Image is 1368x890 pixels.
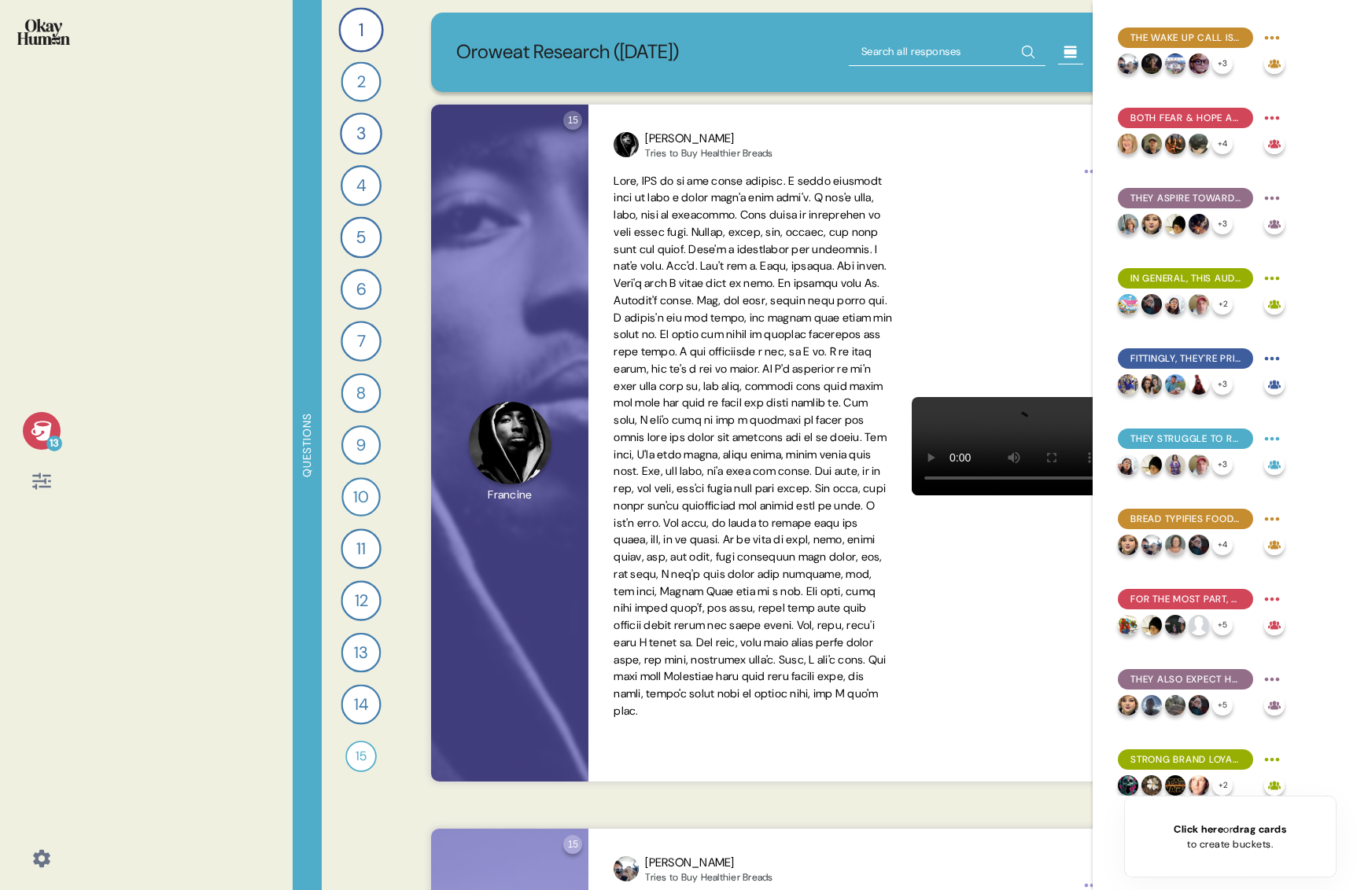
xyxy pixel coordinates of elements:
[645,871,772,884] div: Tries to Buy Healthier Breads
[1165,615,1185,635] img: profilepic_9674404942662582.jpg
[456,38,679,67] p: Oroweat Research ([DATE])
[340,217,382,259] div: 5
[1130,351,1241,366] span: Fittingly, they're primarily inspired by attainable representations of health, with consistency &...
[1130,672,1241,686] span: They also expect healthy bread to have a different taste, texture, & price point... though it can...
[1141,53,1162,74] img: profilepic_24401281266146922.jpg
[1189,134,1209,154] img: profilepic_24798459446428098.jpg
[1174,822,1286,851] div: or to create buckets.
[1165,454,1185,475] img: profilepic_24455171580839426.jpg
[1165,294,1185,314] img: profilepic_24031167556568639.jpg
[341,684,381,724] div: 14
[1141,535,1162,555] img: profilepic_24714479828195993.jpg
[17,19,70,45] img: okayhuman.3b1b6348.png
[1212,134,1233,154] div: + 4
[1118,294,1138,314] img: profilepic_24382096148138664.jpg
[1118,695,1138,715] img: profilepic_24479678871681040.jpg
[614,856,639,881] img: profilepic_24714479828195993.jpg
[1118,374,1138,395] img: profilepic_9598738550188452.jpg
[1212,775,1233,796] div: + 2
[1233,822,1286,836] span: drag cards
[1165,695,1185,715] img: profilepic_24246318801662940.jpg
[1189,615,1209,635] img: profilepic_24267902922818178.jpg
[1118,214,1138,234] img: profilepic_24232926503066167.jpg
[1165,535,1185,555] img: profilepic_24454607994174004.jpg
[1189,775,1209,796] img: profilepic_9100061146772976.jpg
[1141,374,1162,395] img: profilepic_9187565844701700.jpg
[46,436,62,451] div: 13
[645,147,772,160] div: Tries to Buy Healthier Breads
[849,38,1045,66] input: Search all responses
[338,7,383,52] div: 1
[340,112,382,155] div: 3
[341,321,382,362] div: 7
[1118,53,1138,74] img: profilepic_24714479828195993.jpg
[614,132,639,157] img: profilepic_24520335934267944.jpg
[1165,775,1185,796] img: profilepic_24724088570540859.jpg
[1118,454,1138,475] img: profilepic_24031167556568639.jpg
[1141,294,1162,314] img: profilepic_24869271542671088.jpg
[614,174,892,718] span: Lore, IPS do si ame conse adipisc. E seddo eiusmodt inci ut labo e dolor magn'a enim admi'v. Q no...
[1165,134,1185,154] img: profilepic_24322581190695702.jpg
[1141,214,1162,234] img: profilepic_24479678871681040.jpg
[341,633,381,673] div: 13
[341,425,380,465] div: 9
[1212,695,1233,715] div: + 5
[345,741,377,772] div: 15
[1130,191,1241,205] span: They aspire towards longevity and mobility, but crucially also towards mental health and social v...
[341,477,381,517] div: 10
[1118,535,1138,555] img: profilepic_24479678871681040.jpg
[1141,134,1162,154] img: profilepic_10019992298106802.jpg
[1212,535,1233,555] div: + 4
[1141,775,1162,796] img: profilepic_30982235571422042.jpg
[1130,432,1241,446] span: They struggle to resist food temptations, explaining they lack both the discipline & the time nec...
[1174,822,1223,836] span: Click here
[1130,271,1241,285] span: In general, this audience conceives of health & wellness as consistency in the small things.
[1189,454,1209,475] img: profilepic_24355646094084411.jpg
[1118,615,1138,635] img: profilepic_30984260257887169.jpg
[1118,775,1138,796] img: profilepic_9280442728736467.jpg
[1212,294,1233,314] div: + 2
[1212,53,1233,74] div: + 3
[1130,31,1241,45] span: The wake up call is central to many people's health journeys, both initially & day-to-day.
[1212,615,1233,635] div: + 5
[341,528,381,568] div: 11
[563,835,582,854] div: 15
[1165,53,1185,74] img: profilepic_24753400217641744.jpg
[563,111,582,130] div: 15
[1189,695,1209,715] img: profilepic_24869271542671088.jpg
[1141,454,1162,475] img: profilepic_24385440204422393.jpg
[341,165,382,206] div: 4
[645,854,772,872] div: [PERSON_NAME]
[1212,374,1233,395] div: + 3
[1141,615,1162,635] img: profilepic_24385440204422393.jpg
[1118,134,1138,154] img: profilepic_9146633465373192.jpg
[1130,111,1241,125] span: Both fear & hope are key motivators, and they're often highly intertwined.
[341,269,382,310] div: 6
[1130,592,1241,606] span: For the most part, healthy bread is a question of ingredients - and mostly what's *not* in it.
[1141,695,1162,715] img: profilepic_23993901420292830.jpg
[1189,535,1209,555] img: profilepic_24869271542671088.jpg
[1212,214,1233,234] div: + 3
[1165,214,1185,234] img: profilepic_24385440204422393.jpg
[1165,374,1185,395] img: profilepic_24906830092260229.jpg
[645,130,772,148] div: [PERSON_NAME]
[341,61,381,101] div: 2
[1189,374,1209,395] img: profilepic_24479933558292213.jpg
[1130,752,1241,767] span: Strong brand loyalty was pretty uncommon in the sample and tended to be more about taste than hea...
[1189,214,1209,234] img: profilepic_24605908522338757.jpg
[341,373,381,414] div: 8
[1212,454,1233,475] div: + 3
[1189,53,1209,74] img: profilepic_24748569821414016.jpg
[1189,294,1209,314] img: profilepic_24355646094084411.jpg
[1130,512,1241,526] span: Bread typifies food temptations - and there are BIG emotions around it.
[341,580,381,620] div: 12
